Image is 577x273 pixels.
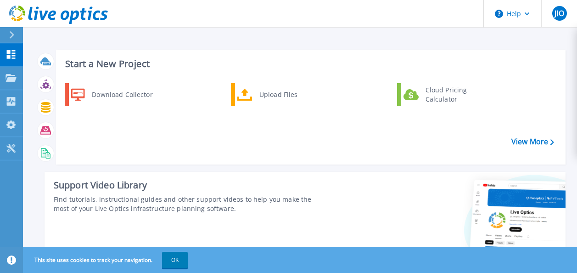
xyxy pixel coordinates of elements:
[87,85,157,104] div: Download Collector
[54,195,325,213] div: Find tutorials, instructional guides and other support videos to help you make the most of your L...
[162,252,188,268] button: OK
[231,83,325,106] a: Upload Files
[65,83,159,106] a: Download Collector
[255,85,323,104] div: Upload Files
[65,59,554,69] h3: Start a New Project
[555,10,564,17] span: JIO
[421,85,489,104] div: Cloud Pricing Calculator
[25,252,188,268] span: This site uses cookies to track your navigation.
[54,179,325,191] div: Support Video Library
[511,137,554,146] a: View More
[397,83,491,106] a: Cloud Pricing Calculator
